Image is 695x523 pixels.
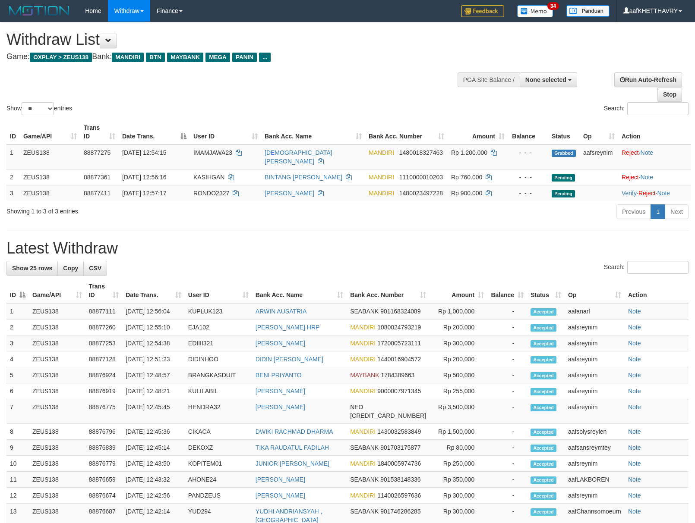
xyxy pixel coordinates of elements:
td: [DATE] 12:56:04 [122,303,185,319]
span: Accepted [531,492,556,500]
div: - - - [512,189,545,197]
img: MOTION_logo.png [6,4,72,17]
td: ZEUS138 [29,367,85,383]
span: Copy 1110000010203 to clipboard [399,174,443,181]
td: ZEUS138 [29,319,85,335]
span: Accepted [531,508,556,516]
td: aafsreynim [565,383,625,399]
span: IMAMJAWA23 [193,149,232,156]
span: CSV [89,265,101,272]
th: Bank Acc. Number: activate to sort column ascending [347,279,430,303]
div: Showing 1 to 3 of 3 entries [6,204,283,216]
td: [DATE] 12:55:10 [122,319,185,335]
td: 2 [6,169,20,185]
span: MANDIRI [369,174,394,181]
select: Showentries [22,102,54,115]
h1: Latest Withdraw [6,240,689,257]
td: [DATE] 12:51:23 [122,351,185,367]
th: User ID: activate to sort column ascending [185,279,252,303]
span: MANDIRI [369,149,394,156]
span: MANDIRI [350,492,376,499]
a: Verify [622,190,637,197]
td: EJA102 [185,319,252,335]
td: Rp 255,000 [430,383,487,399]
span: SEABANK [350,444,379,451]
td: ZEUS138 [29,303,85,319]
span: Rp 1.200.000 [451,149,487,156]
td: 7 [6,399,29,424]
a: Show 25 rows [6,261,58,276]
th: Date Trans.: activate to sort column ascending [122,279,185,303]
a: Next [665,204,689,219]
input: Search: [627,102,689,115]
span: Accepted [531,340,556,348]
span: Accepted [531,404,556,411]
span: MANDIRI [350,388,376,395]
span: Pending [552,174,575,182]
td: - [487,440,527,456]
img: Feedback.jpg [461,5,504,17]
span: Copy 1440016904572 to clipboard [377,356,421,363]
span: Copy 901538148336 to clipboard [380,476,420,483]
td: Rp 500,000 [430,367,487,383]
a: Note [628,508,641,515]
a: Stop [657,87,682,102]
td: ZEUS138 [20,144,80,169]
td: - [487,319,527,335]
td: · [618,169,691,185]
td: EDIIII321 [185,335,252,351]
td: - [487,303,527,319]
span: SEABANK [350,308,379,315]
label: Search: [604,102,689,115]
span: Copy 901703175877 to clipboard [380,444,420,451]
td: 88877253 [85,335,123,351]
td: aafsreynim [565,335,625,351]
td: aafsolysreylen [565,424,625,440]
span: OXPLAY > ZEUS138 [30,53,92,62]
a: Note [628,476,641,483]
span: 88877411 [84,190,111,197]
td: [DATE] 12:43:50 [122,456,185,472]
td: DEKOXZ [185,440,252,456]
th: Status [548,120,580,144]
td: aafsreynim [565,456,625,472]
th: Amount: activate to sort column ascending [430,279,487,303]
span: Pending [552,190,575,197]
a: [PERSON_NAME] HRP [256,324,320,331]
a: [PERSON_NAME] [256,388,305,395]
a: Note [628,444,641,451]
th: Op: activate to sort column ascending [580,120,618,144]
td: · · [618,185,691,201]
td: Rp 200,000 [430,351,487,367]
td: 88876775 [85,399,123,424]
a: Reject [622,174,639,181]
td: 8 [6,424,29,440]
label: Search: [604,261,689,274]
td: 88877260 [85,319,123,335]
span: MAYBANK [350,372,379,379]
span: Copy 1480023497228 to clipboard [399,190,443,197]
span: MEGA [205,53,230,62]
th: Op: activate to sort column ascending [565,279,625,303]
a: Note [628,356,641,363]
td: - [487,424,527,440]
td: 88877128 [85,351,123,367]
span: MANDIRI [350,324,376,331]
td: ZEUS138 [29,456,85,472]
span: Copy 1840005974736 to clipboard [377,460,421,467]
span: Copy 1480018327463 to clipboard [399,149,443,156]
td: Rp 350,000 [430,472,487,488]
td: DIDINHOO [185,351,252,367]
a: JUNIOR [PERSON_NAME] [256,460,329,467]
a: Previous [616,204,651,219]
span: RONDO2327 [193,190,229,197]
a: DWIKI RACHMAD DHARMA [256,428,333,435]
td: KOPITEM01 [185,456,252,472]
span: Copy 1080024793219 to clipboard [377,324,421,331]
img: panduan.png [566,5,610,17]
th: Bank Acc. Name: activate to sort column ascending [252,279,347,303]
div: - - - [512,148,545,157]
a: Note [628,404,641,410]
span: [DATE] 12:54:15 [122,149,166,156]
td: 88876674 [85,488,123,504]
